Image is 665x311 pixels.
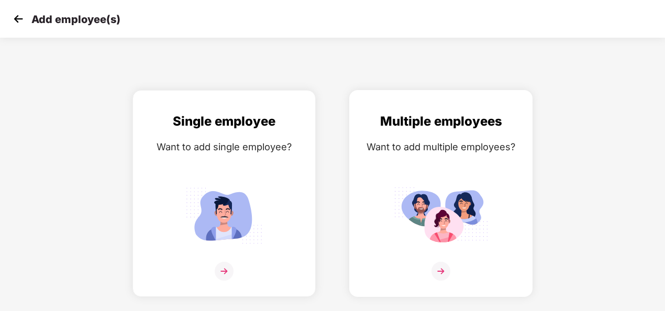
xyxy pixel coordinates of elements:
[394,183,488,248] img: svg+xml;base64,PHN2ZyB4bWxucz0iaHR0cDovL3d3dy53My5vcmcvMjAwMC9zdmciIGlkPSJNdWx0aXBsZV9lbXBsb3llZS...
[177,183,271,248] img: svg+xml;base64,PHN2ZyB4bWxucz0iaHR0cDovL3d3dy53My5vcmcvMjAwMC9zdmciIGlkPSJTaW5nbGVfZW1wbG95ZWUiIH...
[31,13,120,26] p: Add employee(s)
[10,11,26,27] img: svg+xml;base64,PHN2ZyB4bWxucz0iaHR0cDovL3d3dy53My5vcmcvMjAwMC9zdmciIHdpZHRoPSIzMCIgaGVpZ2h0PSIzMC...
[431,262,450,281] img: svg+xml;base64,PHN2ZyB4bWxucz0iaHR0cDovL3d3dy53My5vcmcvMjAwMC9zdmciIHdpZHRoPSIzNiIgaGVpZ2h0PSIzNi...
[360,139,522,154] div: Want to add multiple employees?
[143,112,305,131] div: Single employee
[360,112,522,131] div: Multiple employees
[215,262,234,281] img: svg+xml;base64,PHN2ZyB4bWxucz0iaHR0cDovL3d3dy53My5vcmcvMjAwMC9zdmciIHdpZHRoPSIzNiIgaGVpZ2h0PSIzNi...
[143,139,305,154] div: Want to add single employee?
